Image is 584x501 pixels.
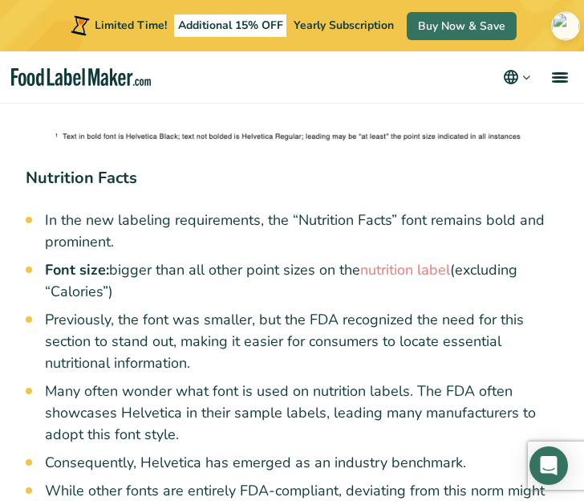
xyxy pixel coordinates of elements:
[360,260,450,279] a: nutrition label
[407,12,517,40] a: Buy Now & Save
[45,260,109,279] strong: Font size:
[174,14,287,37] span: Additional 15% OFF
[95,18,167,33] span: Limited Time!
[45,259,558,303] li: bigger than all other point sizes on the (excluding “Calories”)
[533,51,584,103] a: menu
[45,381,558,446] li: Many often wonder what font is used on nutrition labels. The FDA often showcases Helvetica in the...
[45,452,558,474] li: Consequently, Helvetica has emerged as an industry benchmark.
[45,210,558,253] li: In the new labeling requirements, the “Nutrition Facts” font remains bold and prominent.
[294,18,394,33] span: Yearly Subscription
[26,167,137,189] strong: Nutrition Facts
[45,309,558,374] li: Previously, the font was smaller, but the FDA recognized the need for this section to stand out, ...
[529,446,568,485] div: Open Intercom Messenger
